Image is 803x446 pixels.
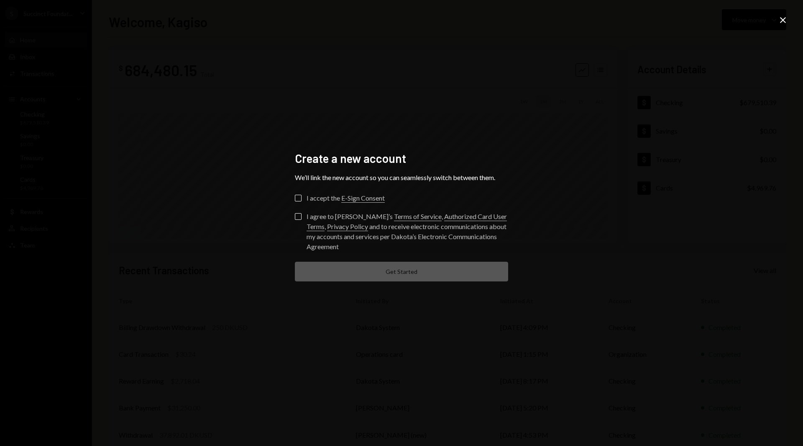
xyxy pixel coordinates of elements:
a: Privacy Policy [327,222,368,231]
div: We’ll link the new account so you can seamlessly switch between them. [295,173,508,181]
h2: Create a new account [295,150,508,167]
a: Authorized Card User Terms [307,212,507,231]
div: I agree to [PERSON_NAME]’s , , and to receive electronic communications about my accounts and ser... [307,211,508,252]
a: Terms of Service [394,212,442,221]
button: I agree to [PERSON_NAME]’s Terms of Service, Authorized Card User Terms, Privacy Policy and to re... [295,213,302,220]
button: I accept the E-Sign Consent [295,195,302,201]
div: I accept the [307,193,385,203]
a: E-Sign Consent [341,194,385,203]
